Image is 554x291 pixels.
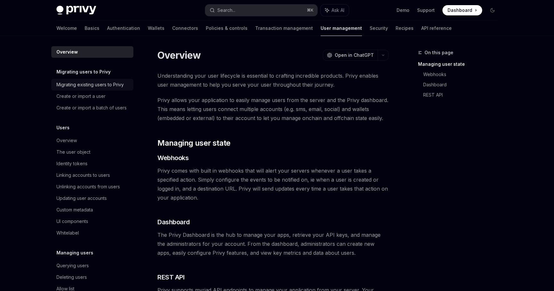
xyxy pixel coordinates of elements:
div: Querying users [56,262,89,270]
a: Managing user state [418,59,503,69]
a: Create or import a batch of users [51,102,133,114]
span: Privy comes with built in webhooks that will alert your servers whenever a user takes a specified... [157,166,389,202]
a: Transaction management [255,21,313,36]
a: UI components [51,216,133,227]
h5: Managing users [56,249,93,257]
a: Recipes [396,21,414,36]
div: UI components [56,218,88,225]
div: Linking accounts to users [56,171,110,179]
span: On this page [424,49,453,56]
div: Create or import a user [56,92,105,100]
a: Wallets [148,21,164,36]
span: REST API [157,273,184,282]
a: Querying users [51,260,133,271]
a: Whitelabel [51,227,133,239]
a: REST API [423,90,503,100]
a: Unlinking accounts from users [51,181,133,193]
a: Policies & controls [206,21,248,36]
div: Search... [217,6,235,14]
div: Create or import a batch of users [56,104,127,112]
div: Custom metadata [56,206,93,214]
span: ⌘ K [307,8,314,13]
span: Open in ChatGPT [335,52,374,58]
span: Privy allows your application to easily manage users from the server and the Privy dashboard. Thi... [157,96,389,123]
span: Dashboard [157,218,190,227]
a: The user object [51,146,133,158]
a: Deleting users [51,271,133,283]
div: Whitelabel [56,229,79,237]
div: Migrating existing users to Privy [56,81,124,89]
a: Welcome [56,21,77,36]
button: Ask AI [321,4,349,16]
div: Updating user accounts [56,194,107,202]
button: Toggle dark mode [487,5,498,15]
div: Overview [56,48,78,56]
span: The Privy Dashboard is the hub to manage your apps, retrieve your API keys, and manage the admini... [157,230,389,257]
a: Support [417,7,435,13]
img: dark logo [56,6,96,15]
span: Ask AI [332,7,344,13]
a: Overview [51,135,133,146]
span: Managing user state [157,138,231,148]
a: Webhooks [423,69,503,80]
span: Dashboard [448,7,472,13]
span: Webhooks [157,153,189,162]
span: Understanding your user lifecycle is essential to crafting incredible products. Privy enables use... [157,71,389,89]
div: The user object [56,148,90,156]
a: Identity tokens [51,158,133,169]
button: Search...⌘K [205,4,317,16]
h1: Overview [157,49,201,61]
div: Identity tokens [56,160,88,167]
button: Open in ChatGPT [323,50,378,61]
a: Connectors [172,21,198,36]
a: Security [370,21,388,36]
a: User management [321,21,362,36]
div: Overview [56,137,77,144]
h5: Migrating users to Privy [56,68,111,76]
a: Custom metadata [51,204,133,216]
a: Basics [85,21,99,36]
h5: Users [56,124,70,132]
a: Linking accounts to users [51,169,133,181]
a: Demo [397,7,409,13]
a: Updating user accounts [51,193,133,204]
div: Unlinking accounts from users [56,183,120,191]
div: Deleting users [56,273,87,281]
a: API reference [421,21,452,36]
a: Create or import a user [51,90,133,102]
a: Overview [51,46,133,58]
a: Migrating existing users to Privy [51,79,133,90]
a: Dashboard [442,5,482,15]
a: Authentication [107,21,140,36]
a: Dashboard [423,80,503,90]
